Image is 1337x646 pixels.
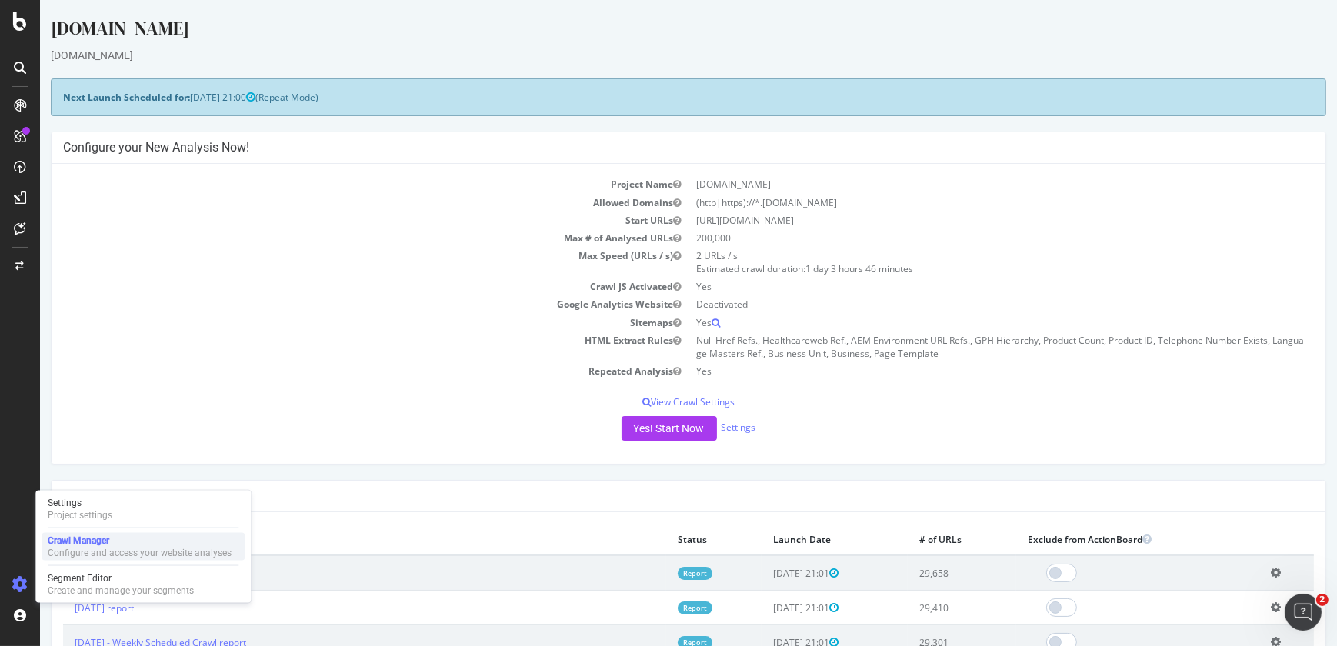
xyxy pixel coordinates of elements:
[23,295,648,313] td: Google Analytics Website
[638,601,672,614] a: Report
[23,91,150,104] strong: Next Launch Scheduled for:
[23,194,648,211] td: Allowed Domains
[733,567,799,580] span: [DATE] 21:01
[48,534,232,547] div: Crawl Manager
[48,547,232,559] div: Configure and access your website analyses
[35,601,94,614] a: [DATE] report
[23,229,648,247] td: Max # of Analysed URLs
[48,572,194,584] div: Segment Editor
[42,495,245,523] a: SettingsProject settings
[648,211,1274,229] td: [URL][DOMAIN_NAME]
[48,509,112,521] div: Project settings
[626,524,722,555] th: Status
[35,567,94,580] a: [DATE] report
[682,421,716,434] a: Settings
[23,211,648,229] td: Start URLs
[1316,594,1329,606] span: 2
[638,567,672,580] a: Report
[648,295,1274,313] td: Deactivated
[23,314,648,331] td: Sitemaps
[868,524,976,555] th: # of URLs
[42,571,245,598] a: Segment EditorCreate and manage your segments
[42,533,245,561] a: Crawl ManagerConfigure and access your website analyses
[23,331,648,362] td: HTML Extract Rules
[150,91,215,104] span: [DATE] 21:00
[23,524,626,555] th: Analysis
[648,278,1274,295] td: Yes
[11,15,1286,48] div: [DOMAIN_NAME]
[648,314,1274,331] td: Yes
[23,247,648,278] td: Max Speed (URLs / s)
[23,362,648,380] td: Repeated Analysis
[48,584,194,597] div: Create and manage your segments
[1285,594,1322,631] iframe: Intercom live chat
[648,331,1274,362] td: Null Href Refs., Healthcareweb Ref., AEM Environment URL Refs., GPH Hierarchy, Product Count, Pro...
[868,591,976,625] td: 29,410
[648,229,1274,247] td: 200,000
[23,140,1274,155] h4: Configure your New Analysis Now!
[976,524,1219,555] th: Exclude from ActionBoard
[11,48,1286,63] div: [DOMAIN_NAME]
[23,278,648,295] td: Crawl JS Activated
[648,362,1274,380] td: Yes
[722,524,868,555] th: Launch Date
[648,247,1274,278] td: 2 URLs / s Estimated crawl duration:
[868,555,976,591] td: 29,658
[11,78,1286,116] div: (Repeat Mode)
[582,416,677,441] button: Yes! Start Now
[648,175,1274,193] td: [DOMAIN_NAME]
[648,194,1274,211] td: (http|https)://*.[DOMAIN_NAME]
[48,497,112,509] div: Settings
[23,395,1274,408] p: View Crawl Settings
[733,601,799,614] span: [DATE] 21:01
[765,262,873,275] span: 1 day 3 hours 46 minutes
[23,175,648,193] td: Project Name
[23,488,1274,504] h4: Last 20 Crawls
